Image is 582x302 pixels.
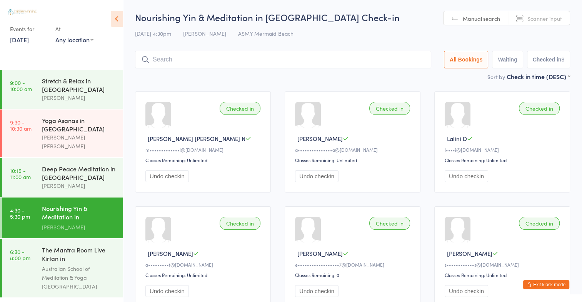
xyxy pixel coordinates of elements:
[487,73,505,81] label: Sort by
[445,146,562,153] div: l••••i@[DOMAIN_NAME]
[183,30,226,37] span: [PERSON_NAME]
[10,35,29,44] a: [DATE]
[295,261,412,268] div: e••••••••••••••••••7@[DOMAIN_NAME]
[42,204,116,223] div: Nourishing Yin & Meditation in [GEOGRAPHIC_DATA]
[42,181,116,190] div: [PERSON_NAME]
[295,285,339,297] button: Undo checkin
[55,35,93,44] div: Any location
[10,249,30,261] time: 6:30 - 8:00 pm
[445,285,488,297] button: Undo checkin
[445,261,562,268] div: s••••••••••••s@[DOMAIN_NAME]
[295,170,339,182] button: Undo checkin
[523,280,569,289] button: Exit kiosk mode
[55,23,93,35] div: At
[10,207,30,219] time: 4:30 - 5:30 pm
[135,51,431,68] input: Search
[10,23,48,35] div: Events for
[145,170,189,182] button: Undo checkin
[148,134,245,143] span: [PERSON_NAME] [PERSON_NAME] N
[527,51,570,68] button: Checked in8
[445,272,562,278] div: Classes Remaining: Unlimited
[10,119,32,131] time: 9:30 - 10:30 am
[297,134,343,143] span: [PERSON_NAME]
[10,168,31,180] time: 10:15 - 11:00 am
[507,72,570,81] div: Check in time (DESC)
[519,102,560,115] div: Checked in
[220,217,260,230] div: Checked in
[295,157,412,163] div: Classes Remaining: Unlimited
[2,70,123,109] a: 9:00 -10:00 amStretch & Relax in [GEOGRAPHIC_DATA][PERSON_NAME]
[42,246,116,264] div: The Mantra Room Live Kirtan in [GEOGRAPHIC_DATA]
[561,56,564,63] div: 8
[519,217,560,230] div: Checked in
[295,272,412,278] div: Classes Remaining: 0
[2,239,123,297] a: 6:30 -8:00 pmThe Mantra Room Live Kirtan in [GEOGRAPHIC_DATA]Australian School of Meditation & Yo...
[135,30,171,37] span: [DATE] 4:30pm
[527,15,562,22] span: Scanner input
[447,249,492,257] span: [PERSON_NAME]
[238,30,294,37] span: ASMY Mermaid Beach
[2,197,123,238] a: 4:30 -5:30 pmNourishing Yin & Meditation in [GEOGRAPHIC_DATA][PERSON_NAME]
[145,146,263,153] div: m•••••••••••••l@[DOMAIN_NAME]
[42,116,116,133] div: Yoga Asanas in [GEOGRAPHIC_DATA]
[148,249,193,257] span: [PERSON_NAME]
[42,164,116,181] div: Deep Peace Meditation in [GEOGRAPHIC_DATA]
[297,249,343,257] span: [PERSON_NAME]
[42,133,116,151] div: [PERSON_NAME] [PERSON_NAME]
[145,157,263,163] div: Classes Remaining: Unlimited
[145,285,189,297] button: Undo checkin
[445,157,562,163] div: Classes Remaining: Unlimited
[42,76,116,93] div: Stretch & Relax in [GEOGRAPHIC_DATA]
[2,158,123,197] a: 10:15 -11:00 amDeep Peace Meditation in [GEOGRAPHIC_DATA][PERSON_NAME]
[492,51,523,68] button: Waiting
[8,9,37,15] img: Australian School of Meditation & Yoga (Gold Coast)
[42,93,116,102] div: [PERSON_NAME]
[220,102,260,115] div: Checked in
[145,272,263,278] div: Classes Remaining: Unlimited
[295,146,412,153] div: a•••••••••••••••a@[DOMAIN_NAME]
[145,261,263,268] div: a•••••••••t@[DOMAIN_NAME]
[10,80,32,92] time: 9:00 - 10:00 am
[463,15,500,22] span: Manual search
[135,11,570,23] h2: Nourishing Yin & Meditation in [GEOGRAPHIC_DATA] Check-in
[42,223,116,232] div: [PERSON_NAME]
[447,134,467,143] span: Lalini D
[369,102,410,115] div: Checked in
[444,51,489,68] button: All Bookings
[42,264,116,291] div: Australian School of Meditation & Yoga [GEOGRAPHIC_DATA]
[445,170,488,182] button: Undo checkin
[2,110,123,157] a: 9:30 -10:30 amYoga Asanas in [GEOGRAPHIC_DATA][PERSON_NAME] [PERSON_NAME]
[369,217,410,230] div: Checked in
